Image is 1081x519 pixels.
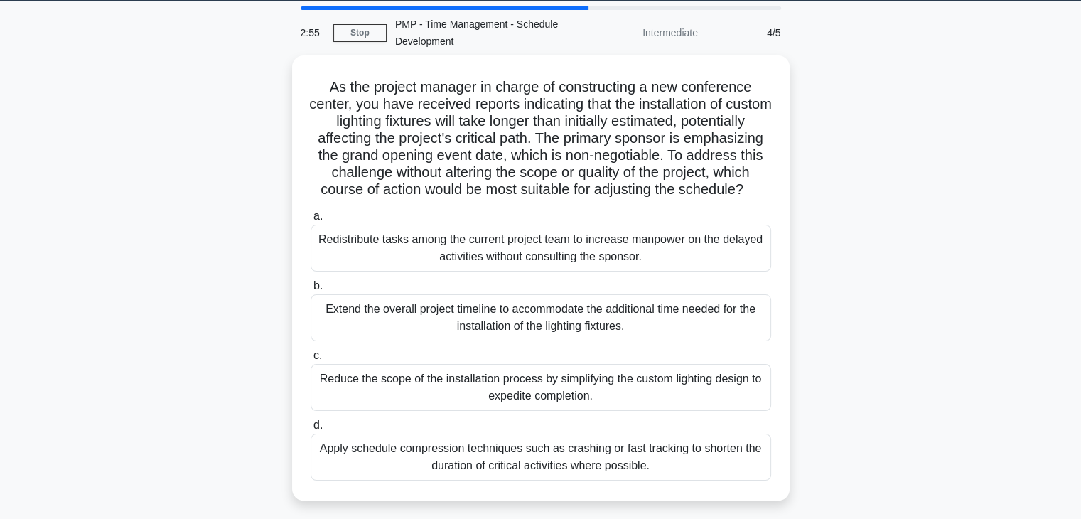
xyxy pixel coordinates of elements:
[311,364,771,411] div: Reduce the scope of the installation process by simplifying the custom lighting design to expedit...
[292,18,333,47] div: 2:55
[311,294,771,341] div: Extend the overall project timeline to accommodate the additional time needed for the installatio...
[387,10,582,55] div: PMP - Time Management - Schedule Development
[333,24,387,42] a: Stop
[309,78,773,199] h5: As the project manager in charge of constructing a new conference center, you have received repor...
[313,419,323,431] span: d.
[313,279,323,291] span: b.
[313,210,323,222] span: a.
[582,18,706,47] div: Intermediate
[311,225,771,272] div: Redistribute tasks among the current project team to increase manpower on the delayed activities ...
[706,18,790,47] div: 4/5
[311,434,771,481] div: Apply schedule compression techniques such as crashing or fast tracking to shorten the duration o...
[313,349,322,361] span: c.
